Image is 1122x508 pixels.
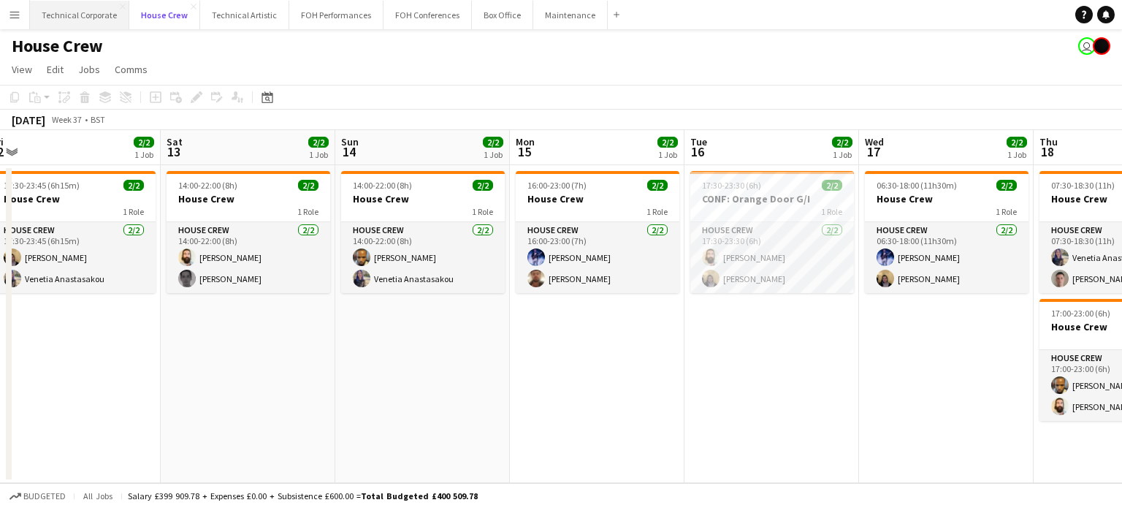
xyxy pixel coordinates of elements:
[865,171,1028,293] app-job-card: 06:30-18:00 (11h30m)2/2House Crew1 RoleHouse Crew2/206:30-18:00 (11h30m)[PERSON_NAME][PERSON_NAME]
[7,488,68,504] button: Budgeted
[12,63,32,76] span: View
[996,180,1017,191] span: 2/2
[1051,308,1110,319] span: 17:00-23:00 (6h)
[12,35,103,57] h1: House Crew
[23,491,66,501] span: Budgeted
[832,137,852,148] span: 2/2
[167,192,330,205] h3: House Crew
[821,206,842,217] span: 1 Role
[527,180,587,191] span: 16:00-23:00 (7h)
[308,137,329,148] span: 2/2
[341,171,505,293] app-job-card: 14:00-22:00 (8h)2/2House Crew1 RoleHouse Crew2/214:00-22:00 (8h)[PERSON_NAME]Venetia Anastasakou
[690,192,854,205] h3: CONF: Orange Door G/I
[129,1,200,29] button: House Crew
[484,149,503,160] div: 1 Job
[6,60,38,79] a: View
[353,180,412,191] span: 14:00-22:00 (8h)
[1007,137,1027,148] span: 2/2
[341,192,505,205] h3: House Crew
[647,180,668,191] span: 2/2
[383,1,472,29] button: FOH Conferences
[30,1,129,29] button: Technical Corporate
[1093,37,1110,55] app-user-avatar: Gabrielle Barr
[516,135,535,148] span: Mon
[289,1,383,29] button: FOH Performances
[361,490,478,501] span: Total Budgeted £400 509.78
[865,222,1028,293] app-card-role: House Crew2/206:30-18:00 (11h30m)[PERSON_NAME][PERSON_NAME]
[863,143,884,160] span: 17
[688,143,707,160] span: 16
[865,192,1028,205] h3: House Crew
[833,149,852,160] div: 1 Job
[4,180,80,191] span: 17:30-23:45 (6h15m)
[41,60,69,79] a: Edit
[72,60,106,79] a: Jobs
[12,113,45,127] div: [DATE]
[516,171,679,293] app-job-card: 16:00-23:00 (7h)2/2House Crew1 RoleHouse Crew2/216:00-23:00 (7h)[PERSON_NAME][PERSON_NAME]
[472,1,533,29] button: Box Office
[309,149,328,160] div: 1 Job
[646,206,668,217] span: 1 Role
[341,135,359,148] span: Sun
[658,149,677,160] div: 1 Job
[167,135,183,148] span: Sat
[47,63,64,76] span: Edit
[164,143,183,160] span: 13
[483,137,503,148] span: 2/2
[472,206,493,217] span: 1 Role
[297,206,318,217] span: 1 Role
[996,206,1017,217] span: 1 Role
[91,114,105,125] div: BST
[1037,143,1058,160] span: 18
[123,206,144,217] span: 1 Role
[516,222,679,293] app-card-role: House Crew2/216:00-23:00 (7h)[PERSON_NAME][PERSON_NAME]
[128,490,478,501] div: Salary £399 909.78 + Expenses £0.00 + Subsistence £600.00 =
[822,180,842,191] span: 2/2
[690,222,854,293] app-card-role: House Crew2/217:30-23:30 (6h)[PERSON_NAME][PERSON_NAME]
[341,222,505,293] app-card-role: House Crew2/214:00-22:00 (8h)[PERSON_NAME]Venetia Anastasakou
[178,180,237,191] span: 14:00-22:00 (8h)
[877,180,957,191] span: 06:30-18:00 (11h30m)
[134,149,153,160] div: 1 Job
[533,1,608,29] button: Maintenance
[115,63,148,76] span: Comms
[298,180,318,191] span: 2/2
[690,171,854,293] app-job-card: 17:30-23:30 (6h)2/2CONF: Orange Door G/I1 RoleHouse Crew2/217:30-23:30 (6h)[PERSON_NAME][PERSON_N...
[123,180,144,191] span: 2/2
[1078,37,1096,55] app-user-avatar: Liveforce Admin
[1007,149,1026,160] div: 1 Job
[134,137,154,148] span: 2/2
[690,135,707,148] span: Tue
[473,180,493,191] span: 2/2
[657,137,678,148] span: 2/2
[514,143,535,160] span: 15
[48,114,85,125] span: Week 37
[702,180,761,191] span: 17:30-23:30 (6h)
[1051,180,1115,191] span: 07:30-18:30 (11h)
[1039,135,1058,148] span: Thu
[167,222,330,293] app-card-role: House Crew2/214:00-22:00 (8h)[PERSON_NAME][PERSON_NAME]
[109,60,153,79] a: Comms
[80,490,115,501] span: All jobs
[516,192,679,205] h3: House Crew
[167,171,330,293] app-job-card: 14:00-22:00 (8h)2/2House Crew1 RoleHouse Crew2/214:00-22:00 (8h)[PERSON_NAME][PERSON_NAME]
[200,1,289,29] button: Technical Artistic
[865,135,884,148] span: Wed
[78,63,100,76] span: Jobs
[339,143,359,160] span: 14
